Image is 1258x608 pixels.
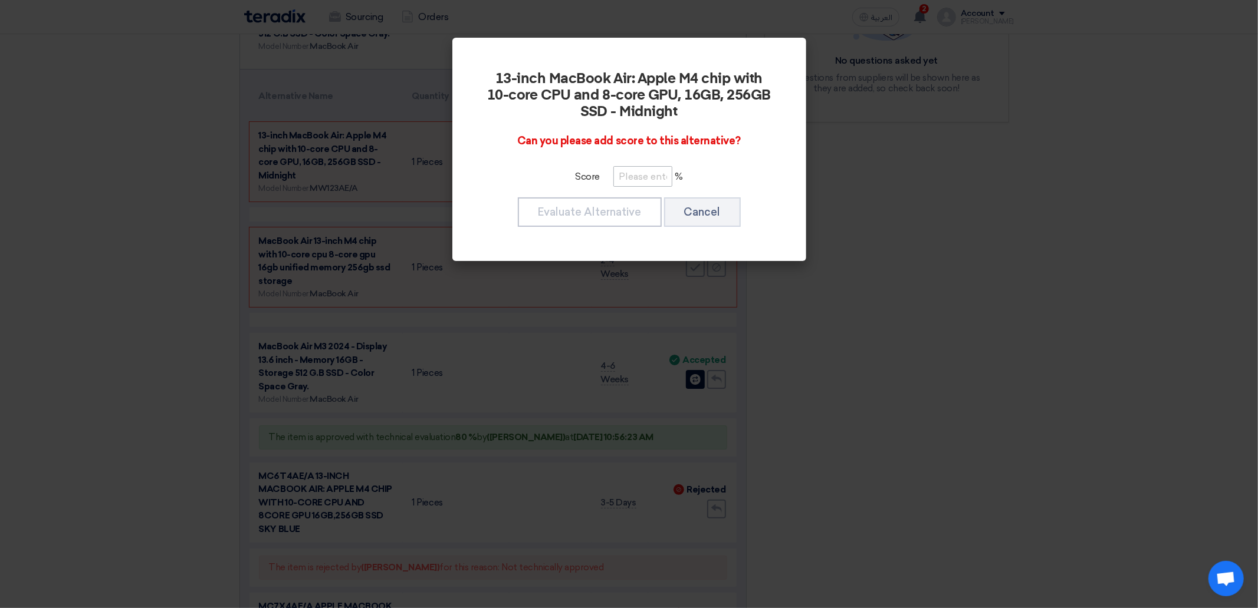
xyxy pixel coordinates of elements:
button: Cancel [664,197,741,227]
span: Can you please add score to this alternative? [517,134,741,147]
input: Please enter the technical evaluation for this alternative item... [613,166,672,187]
label: Score [575,170,600,184]
h2: 13-inch MacBook Air: Apple M4 chip with 10-core CPU and 8-core GPU, 16GB, 256GB SSD - Midnight [485,71,773,120]
a: Open chat [1208,561,1244,596]
div: % [485,166,773,187]
button: Evaluate Alternative [518,197,662,227]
